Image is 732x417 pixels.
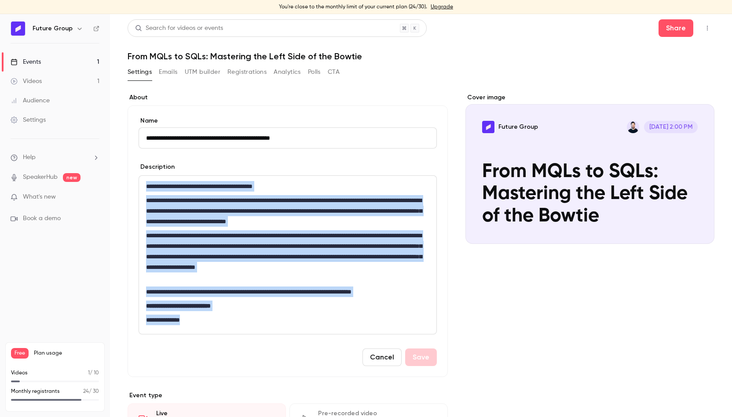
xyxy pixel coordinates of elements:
[11,116,46,124] div: Settings
[128,391,448,400] p: Event type
[139,176,436,334] div: editor
[11,77,42,86] div: Videos
[659,19,693,37] button: Share
[83,389,89,394] span: 24
[11,58,41,66] div: Events
[274,65,301,79] button: Analytics
[11,388,60,395] p: Monthly registrants
[139,175,437,334] section: description
[88,369,99,377] p: / 10
[139,116,437,125] label: Name
[128,65,152,79] button: Settings
[227,65,267,79] button: Registrations
[139,163,175,171] label: Description
[11,348,29,359] span: Free
[11,22,25,36] img: Future Group
[23,153,36,162] span: Help
[465,93,714,244] section: Cover image
[128,93,448,102] label: About
[23,173,58,182] a: SpeakerHub
[135,24,223,33] div: Search for videos or events
[34,350,99,357] span: Plan usage
[11,369,28,377] p: Videos
[328,65,340,79] button: CTA
[465,93,714,102] label: Cover image
[23,214,61,223] span: Book a demo
[88,370,90,376] span: 1
[11,96,50,105] div: Audience
[159,65,177,79] button: Emails
[63,173,81,182] span: new
[83,388,99,395] p: / 30
[431,4,453,11] a: Upgrade
[11,153,99,162] li: help-dropdown-opener
[128,51,714,62] h1: From MQLs to SQLs: Mastering the Left Side of the Bowtie
[362,348,402,366] button: Cancel
[23,192,56,202] span: What's new
[33,24,73,33] h6: Future Group
[185,65,220,79] button: UTM builder
[308,65,321,79] button: Polls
